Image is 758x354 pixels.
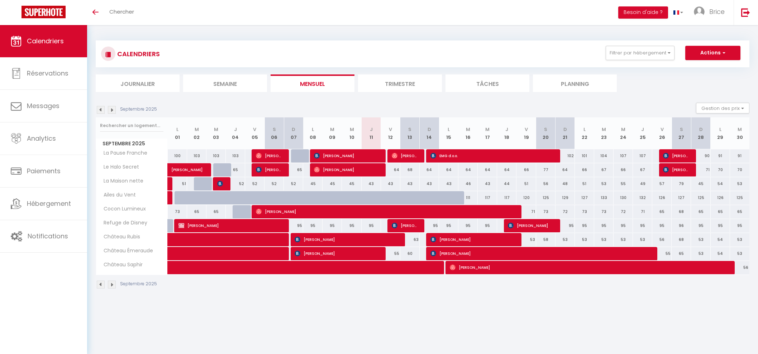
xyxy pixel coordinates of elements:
[730,163,749,176] div: 70
[594,149,614,163] div: 104
[168,163,187,177] a: [PERSON_NAME]
[652,205,672,218] div: 65
[633,205,652,218] div: 71
[303,117,323,149] th: 08
[711,205,730,218] div: 65
[516,191,536,204] div: 120
[730,261,749,274] div: 56
[370,126,373,133] abbr: J
[430,247,650,260] span: [PERSON_NAME]
[672,219,691,232] div: 96
[741,8,750,17] img: logout
[516,117,536,149] th: 19
[672,247,691,260] div: 65
[633,219,652,232] div: 95
[245,117,264,149] th: 05
[497,177,516,190] div: 44
[594,191,614,204] div: 133
[284,177,303,190] div: 52
[362,177,381,190] div: 43
[120,106,157,113] p: Septembre 2025
[594,163,614,176] div: 67
[430,149,553,163] span: EMG d.o.o.
[556,219,575,232] div: 95
[389,126,392,133] abbr: V
[100,119,163,132] input: Rechercher un logement...
[362,117,381,149] th: 11
[168,149,187,163] div: 100
[97,247,155,255] span: Château Émeraude
[450,261,727,274] span: [PERSON_NAME]
[730,177,749,190] div: 53
[685,46,740,60] button: Actions
[458,177,478,190] div: 46
[97,149,149,157] span: La Pause Franche
[575,117,594,149] th: 22
[323,177,342,190] div: 45
[96,74,180,92] li: Journalier
[381,117,400,149] th: 12
[516,205,536,218] div: 71
[691,247,710,260] div: 53
[711,233,730,246] div: 54
[556,191,575,204] div: 129
[420,163,439,176] div: 64
[408,126,411,133] abbr: S
[575,205,594,218] div: 73
[544,126,547,133] abbr: S
[206,205,226,218] div: 65
[312,126,314,133] abbr: L
[672,117,691,149] th: 27
[478,219,497,232] div: 95
[342,219,361,232] div: 95
[672,233,691,246] div: 68
[458,163,478,176] div: 64
[711,149,730,163] div: 91
[711,247,730,260] div: 54
[109,8,134,15] span: Chercher
[97,191,138,199] span: Ailes du Vent
[663,163,689,176] span: [PERSON_NAME]
[342,177,361,190] div: 45
[614,163,633,176] div: 66
[273,126,276,133] abbr: S
[711,163,730,176] div: 70
[516,177,536,190] div: 51
[392,219,418,232] span: [PERSON_NAME]
[314,163,378,176] span: [PERSON_NAME]
[621,126,625,133] abbr: M
[171,159,204,173] span: [PERSON_NAME]
[594,117,614,149] th: 23
[505,126,508,133] abbr: J
[691,191,710,204] div: 125
[420,219,439,232] div: 95
[295,233,398,246] span: [PERSON_NAME]
[711,177,730,190] div: 54
[217,177,224,190] span: [PERSON_NAME] nembot
[672,191,691,204] div: 127
[478,117,497,149] th: 17
[556,177,575,190] div: 48
[556,205,575,218] div: 72
[556,163,575,176] div: 64
[478,191,497,204] div: 117
[439,219,458,232] div: 95
[183,74,267,92] li: Semaine
[556,117,575,149] th: 21
[730,247,749,260] div: 53
[400,117,420,149] th: 13
[652,219,672,232] div: 95
[533,74,617,92] li: Planning
[234,126,237,133] abbr: J
[400,247,420,260] div: 60
[284,117,303,149] th: 07
[575,219,594,232] div: 95
[392,149,418,163] span: [PERSON_NAME]
[497,117,516,149] th: 18
[652,117,672,149] th: 26
[691,163,710,176] div: 71
[602,126,606,133] abbr: M
[187,149,206,163] div: 103
[606,46,674,60] button: Filtrer par hébergement
[633,191,652,204] div: 132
